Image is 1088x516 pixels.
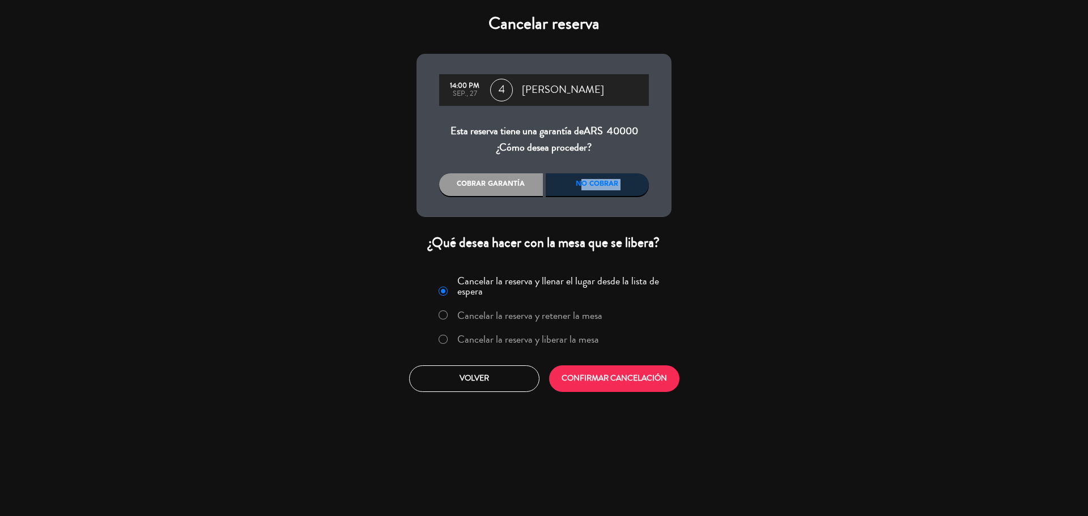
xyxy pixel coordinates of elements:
[457,276,665,296] label: Cancelar la reserva y llenar el lugar desde la lista de espera
[584,123,603,138] span: ARS
[457,310,602,321] label: Cancelar la reserva y retener la mesa
[445,90,484,98] div: sep., 27
[439,173,543,196] div: Cobrar garantía
[416,14,671,34] h4: Cancelar reserva
[416,234,671,251] div: ¿Qué desea hacer con la mesa que se libera?
[490,79,513,101] span: 4
[546,173,649,196] div: No cobrar
[522,82,604,99] span: [PERSON_NAME]
[409,365,539,392] button: Volver
[549,365,679,392] button: CONFIRMAR CANCELACIÓN
[607,123,638,138] span: 40000
[457,334,599,344] label: Cancelar la reserva y liberar la mesa
[439,123,649,156] div: Esta reserva tiene una garantía de ¿Cómo desea proceder?
[445,82,484,90] div: 14:00 PM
